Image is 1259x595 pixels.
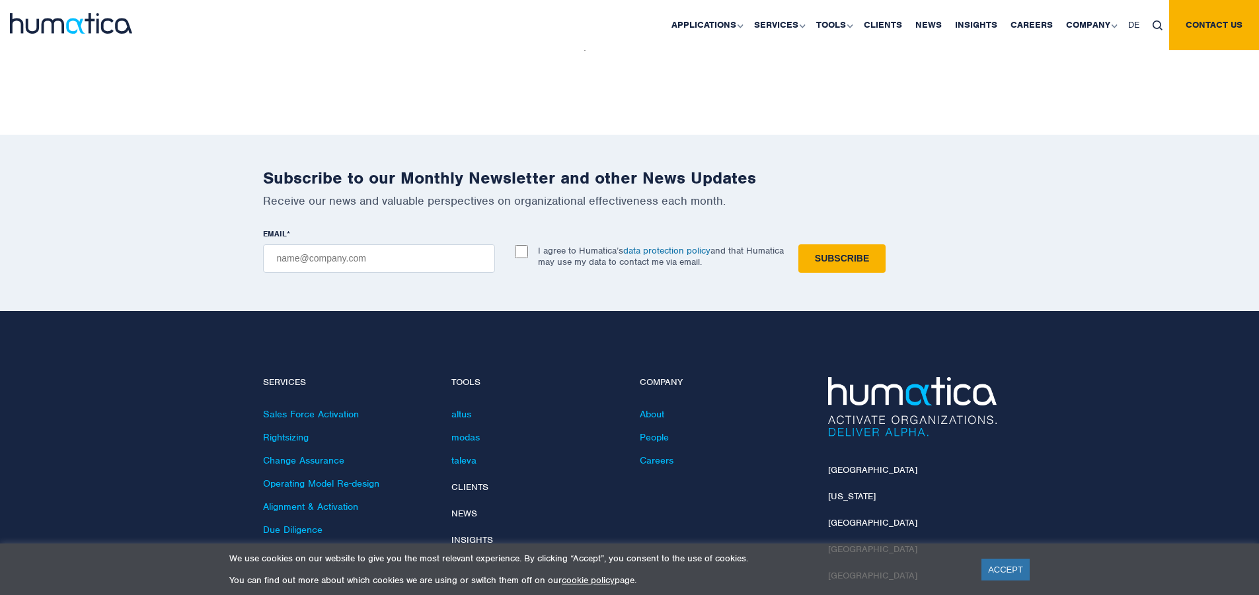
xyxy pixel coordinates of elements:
h4: Services [263,377,432,388]
a: Insights [451,534,493,545]
a: taleva [451,454,477,466]
img: search_icon [1153,20,1163,30]
a: Sales Force Activation [263,408,359,420]
a: [GEOGRAPHIC_DATA] [828,464,917,475]
img: Humatica [828,377,997,437]
a: modas [451,431,480,443]
p: I agree to Humatica’s and that Humatica may use my data to contact me via email. [538,245,784,267]
a: People [640,431,669,443]
span: EMAIL [263,228,287,239]
a: Alignment & Activation [263,501,358,512]
a: About [640,408,664,420]
a: Operating Model Re-design [263,477,379,489]
p: We use cookies on our website to give you the most relevant experience. By clicking “Accept”, you... [229,553,965,564]
a: ACCEPT [981,559,1030,580]
a: Due Diligence [263,524,323,536]
input: name@company.com [263,244,495,273]
p: Receive our news and valuable perspectives on organizational effectiveness each month. [263,193,997,208]
a: [GEOGRAPHIC_DATA] [828,517,917,528]
a: data protection policy [623,245,710,256]
span: DE [1128,19,1139,30]
input: Subscribe [798,244,886,273]
h4: Company [640,377,808,388]
a: altus [451,408,471,420]
a: News [451,508,477,519]
a: Clients [451,481,488,493]
a: Careers [640,454,673,466]
img: logo [10,13,132,34]
input: I agree to Humatica’sdata protection policyand that Humatica may use my data to contact me via em... [515,245,528,258]
a: [US_STATE] [828,491,876,502]
h2: Subscribe to our Monthly Newsletter and other News Updates [263,168,997,188]
p: You can find out more about which cookies we are using or switch them off on our page. [229,575,965,586]
a: Change Assurance [263,454,344,466]
h4: Tools [451,377,620,388]
a: Rightsizing [263,431,309,443]
a: cookie policy [562,575,615,586]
